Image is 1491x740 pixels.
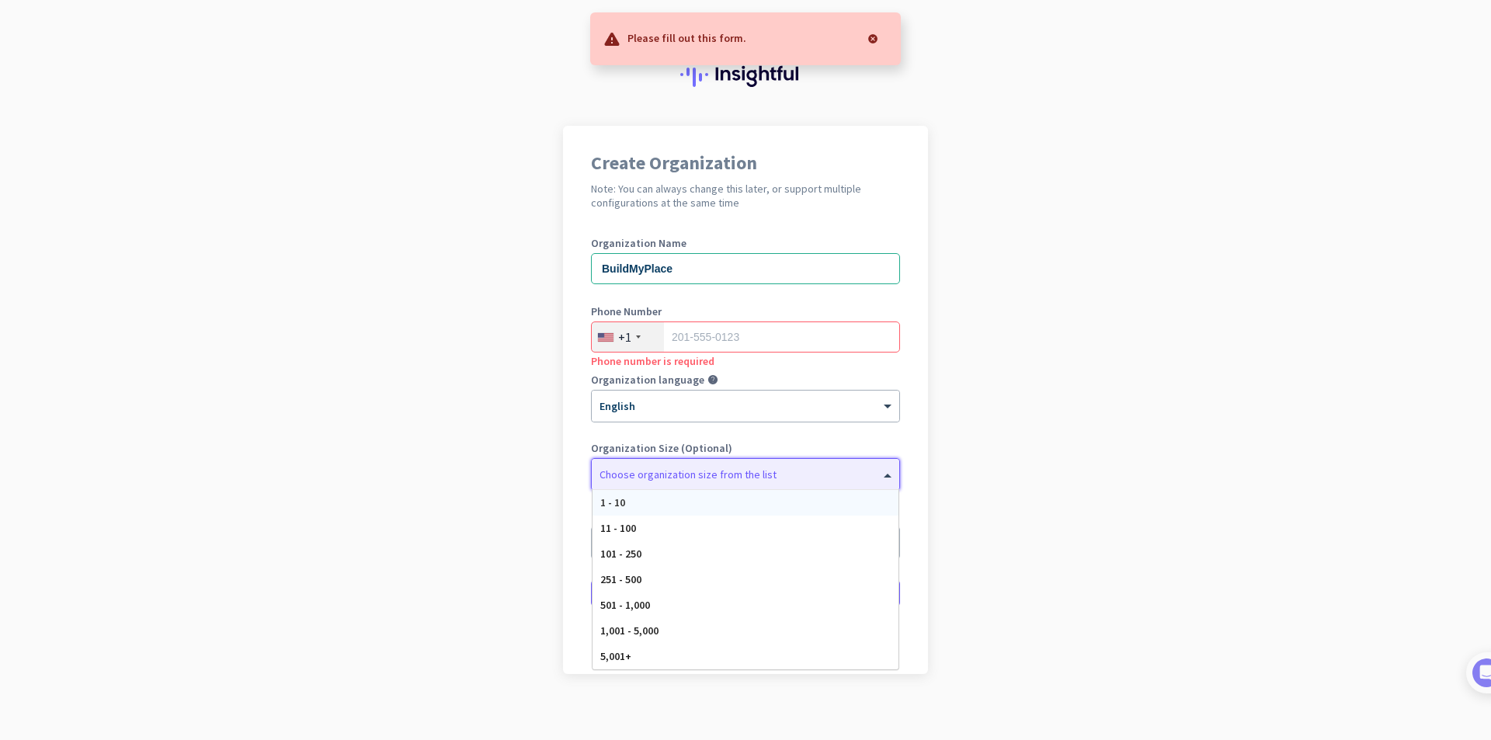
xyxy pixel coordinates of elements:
[591,354,714,368] span: Phone number is required
[600,547,641,561] span: 101 - 250
[707,374,718,385] i: help
[591,306,900,317] label: Phone Number
[680,62,811,87] img: Insightful
[600,521,636,535] span: 11 - 100
[591,238,900,248] label: Organization Name
[591,253,900,284] input: What is the name of your organization?
[591,374,704,385] label: Organization language
[600,572,641,586] span: 251 - 500
[593,490,898,669] div: Options List
[600,649,631,663] span: 5,001+
[591,635,900,646] div: Go back
[591,154,900,172] h1: Create Organization
[618,329,631,345] div: +1
[591,579,900,607] button: Create Organization
[591,321,900,353] input: 201-555-0123
[591,511,900,522] label: Organization Time Zone
[591,443,900,453] label: Organization Size (Optional)
[600,624,659,638] span: 1,001 - 5,000
[627,30,746,45] p: Please fill out this form.
[600,495,625,509] span: 1 - 10
[600,598,650,612] span: 501 - 1,000
[591,182,900,210] h2: Note: You can always change this later, or support multiple configurations at the same time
